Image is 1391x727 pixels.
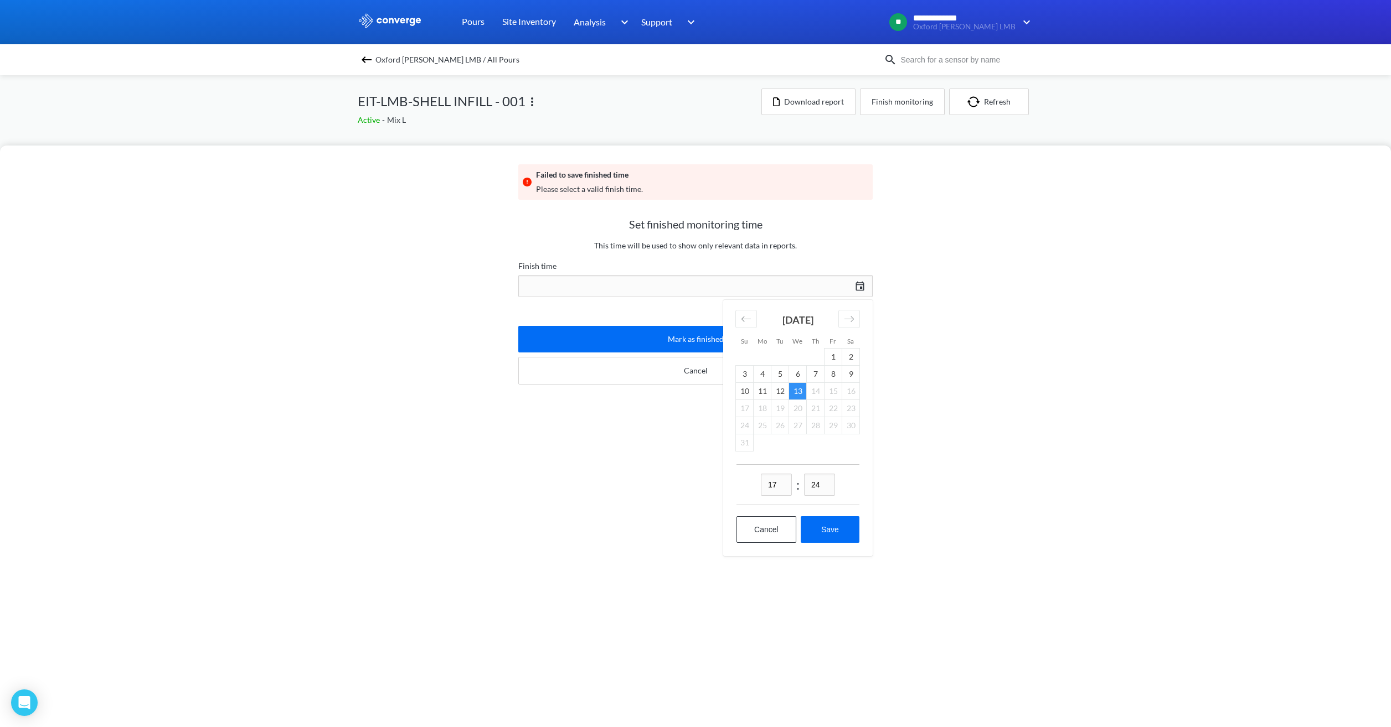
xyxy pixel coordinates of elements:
[812,337,819,345] small: Th
[847,337,854,345] small: Sa
[789,382,807,399] td: Selected. Wednesday, August 13, 2025
[884,53,897,66] img: icon-search.svg
[782,314,813,326] strong: [DATE]
[792,337,802,345] small: We
[518,240,873,252] p: This time will be used to show only relevant data in reports.
[771,382,789,399] td: Tuesday, August 12, 2025
[614,15,631,29] img: downArrow.svg
[758,337,767,345] small: Mo
[518,357,873,385] button: Cancel
[536,183,643,195] div: Please select a valid finish time.
[536,169,643,181] div: Failed to save finished time
[754,399,771,417] td: Not available. Monday, August 18, 2025
[776,337,783,345] small: Tu
[518,326,873,352] button: Mark as finished
[789,417,807,434] td: Not available. Wednesday, August 27, 2025
[789,365,807,382] td: Wednesday, August 6, 2025
[736,434,754,451] td: Not available. Sunday, August 31, 2025
[761,474,792,496] input: hh
[736,417,754,434] td: Not available. Sunday, August 24, 2025
[842,348,860,365] td: Saturday, August 2, 2025
[754,365,771,382] td: Monday, August 4, 2025
[680,15,698,29] img: downArrow.svg
[735,310,757,328] div: Move backward to switch to the previous month.
[842,382,860,399] td: Not available. Saturday, August 16, 2025
[897,54,1031,66] input: Search for a sensor by name
[825,417,842,434] td: Not available. Friday, August 29, 2025
[830,337,836,345] small: Fr
[641,15,672,29] span: Support
[807,382,825,399] td: Not available. Thursday, August 14, 2025
[825,399,842,417] td: Not available. Friday, August 22, 2025
[754,382,771,399] td: Monday, August 11, 2025
[804,474,835,496] input: mm
[801,516,859,543] button: Save
[360,53,373,66] img: backspace.svg
[796,474,800,495] span: :
[842,365,860,382] td: Saturday, August 9, 2025
[825,382,842,399] td: Not available. Friday, August 15, 2025
[736,399,754,417] td: Not available. Sunday, August 17, 2025
[842,417,860,434] td: Not available. Saturday, August 30, 2025
[838,310,860,328] div: Move forward to switch to the next month.
[723,300,873,556] div: Calendar
[741,337,748,345] small: Su
[842,399,860,417] td: Not available. Saturday, August 23, 2025
[771,399,789,417] td: Not available. Tuesday, August 19, 2025
[518,217,873,231] h2: Set finished monitoring time
[771,365,789,382] td: Tuesday, August 5, 2025
[736,516,796,543] button: Cancel
[11,689,38,716] div: Open Intercom Messenger
[825,365,842,382] td: Friday, August 8, 2025
[807,417,825,434] td: Not available. Thursday, August 28, 2025
[574,15,606,29] span: Analysis
[1016,15,1033,29] img: downArrow.svg
[789,399,807,417] td: Not available. Wednesday, August 20, 2025
[736,365,754,382] td: Sunday, August 3, 2025
[807,365,825,382] td: Thursday, August 7, 2025
[518,259,873,273] label: Finish time
[754,417,771,434] td: Not available. Monday, August 25, 2025
[375,52,519,67] span: Oxford [PERSON_NAME] LMB / All Pours
[825,348,842,365] td: Friday, August 1, 2025
[771,417,789,434] td: Not available. Tuesday, August 26, 2025
[807,399,825,417] td: Not available. Thursday, August 21, 2025
[736,382,754,399] td: Sunday, August 10, 2025
[358,13,422,28] img: logo_ewhite.svg
[913,23,1016,31] span: Oxford [PERSON_NAME] LMB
